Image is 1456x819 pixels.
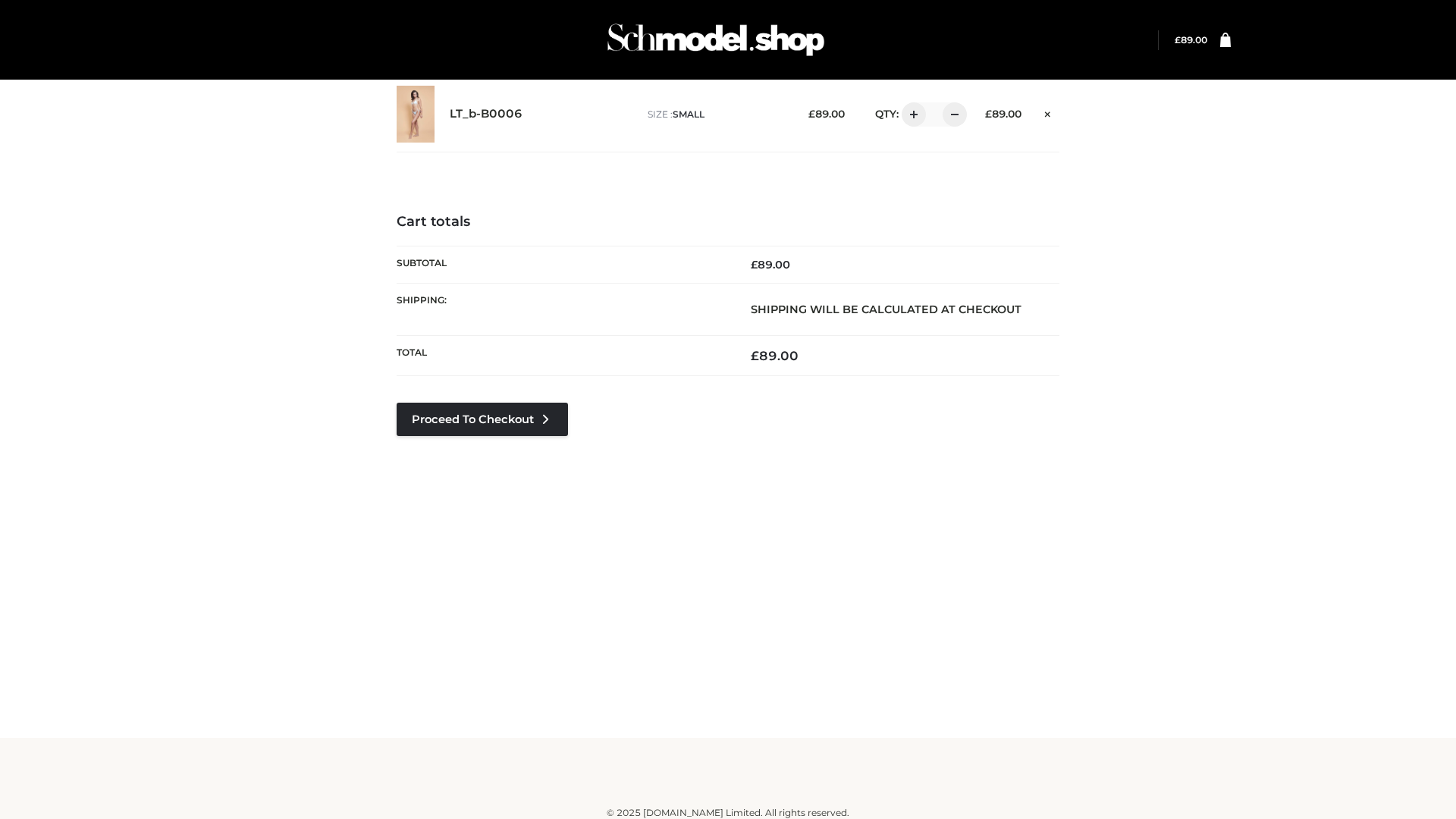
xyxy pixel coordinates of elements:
[602,10,830,70] img: Schmodel Admin 964
[808,108,845,120] bdi: 89.00
[397,336,728,376] th: Total
[450,107,522,121] a: LT_b-B0006
[860,102,962,127] div: QTY:
[1175,34,1181,45] span: £
[985,108,992,120] span: £
[751,303,1021,316] strong: Shipping will be calculated at checkout
[397,214,1059,231] h4: Cart totals
[397,283,728,335] th: Shipping:
[985,108,1021,120] bdi: 89.00
[808,108,815,120] span: £
[751,258,758,271] span: £
[751,348,759,363] span: £
[397,246,728,283] th: Subtotal
[648,108,785,121] p: size :
[751,348,799,363] bdi: 89.00
[1037,102,1059,122] a: Remove this item
[397,403,568,436] a: Proceed to Checkout
[397,86,435,143] img: LT_b-B0006 - SMALL
[751,258,790,271] bdi: 89.00
[1175,34,1207,45] bdi: 89.00
[1175,34,1207,45] a: £89.00
[673,108,704,120] span: SMALL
